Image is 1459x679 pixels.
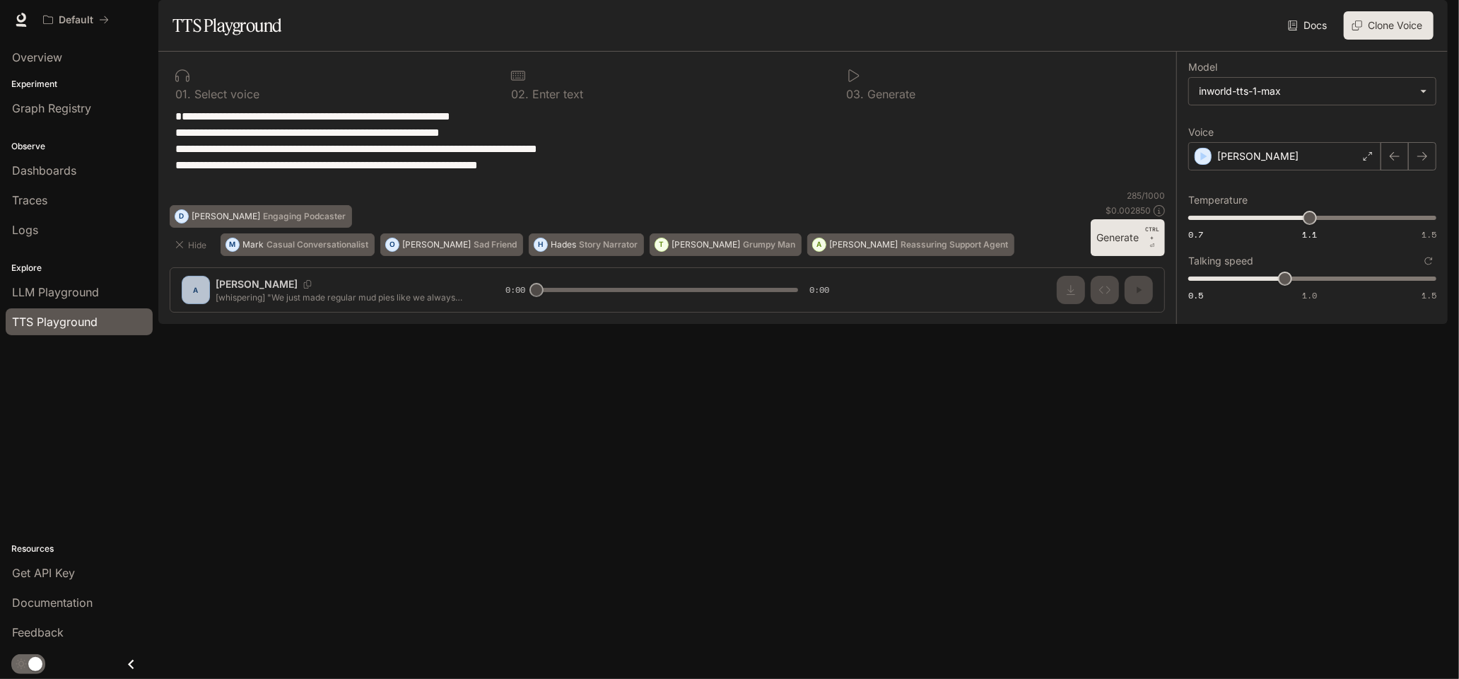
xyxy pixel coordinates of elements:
[191,88,259,100] p: Select voice
[865,88,916,100] p: Generate
[192,212,260,221] p: [PERSON_NAME]
[579,240,638,249] p: Story Narrator
[226,233,239,256] div: M
[386,233,399,256] div: O
[1344,11,1434,40] button: Clone Voice
[1188,256,1253,266] p: Talking speed
[813,233,826,256] div: A
[402,240,471,249] p: [PERSON_NAME]
[1091,219,1165,256] button: GenerateCTRL +⏎
[1188,228,1203,240] span: 0.7
[1144,225,1159,250] p: ⏎
[1188,62,1217,72] p: Model
[170,233,215,256] button: Hide
[655,233,668,256] div: T
[1421,253,1436,269] button: Reset to default
[1302,228,1317,240] span: 1.1
[1199,84,1413,98] div: inworld-tts-1-max
[1422,228,1436,240] span: 1.5
[511,88,529,100] p: 0 2 .
[172,11,282,40] h1: TTS Playground
[175,88,191,100] p: 0 1 .
[1188,195,1248,205] p: Temperature
[1217,149,1299,163] p: [PERSON_NAME]
[59,14,93,26] p: Default
[534,233,547,256] div: H
[551,240,576,249] p: Hades
[263,212,346,221] p: Engaging Podcaster
[743,240,795,249] p: Grumpy Man
[1144,225,1159,242] p: CTRL +
[1422,289,1436,301] span: 1.5
[847,88,865,100] p: 0 3 .
[175,205,188,228] div: D
[37,6,115,34] button: All workspaces
[650,233,802,256] button: T[PERSON_NAME]Grumpy Man
[266,240,368,249] p: Casual Conversationalist
[829,240,898,249] p: [PERSON_NAME]
[901,240,1008,249] p: Reassuring Support Agent
[807,233,1014,256] button: A[PERSON_NAME]Reassuring Support Agent
[529,88,583,100] p: Enter text
[474,240,517,249] p: Sad Friend
[1285,11,1332,40] a: Docs
[380,233,523,256] button: O[PERSON_NAME]Sad Friend
[221,233,375,256] button: MMarkCasual Conversationalist
[529,233,644,256] button: HHadesStory Narrator
[1189,78,1436,105] div: inworld-tts-1-max
[672,240,740,249] p: [PERSON_NAME]
[1188,289,1203,301] span: 0.5
[1302,289,1317,301] span: 1.0
[170,205,352,228] button: D[PERSON_NAME]Engaging Podcaster
[242,240,264,249] p: Mark
[1188,127,1214,137] p: Voice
